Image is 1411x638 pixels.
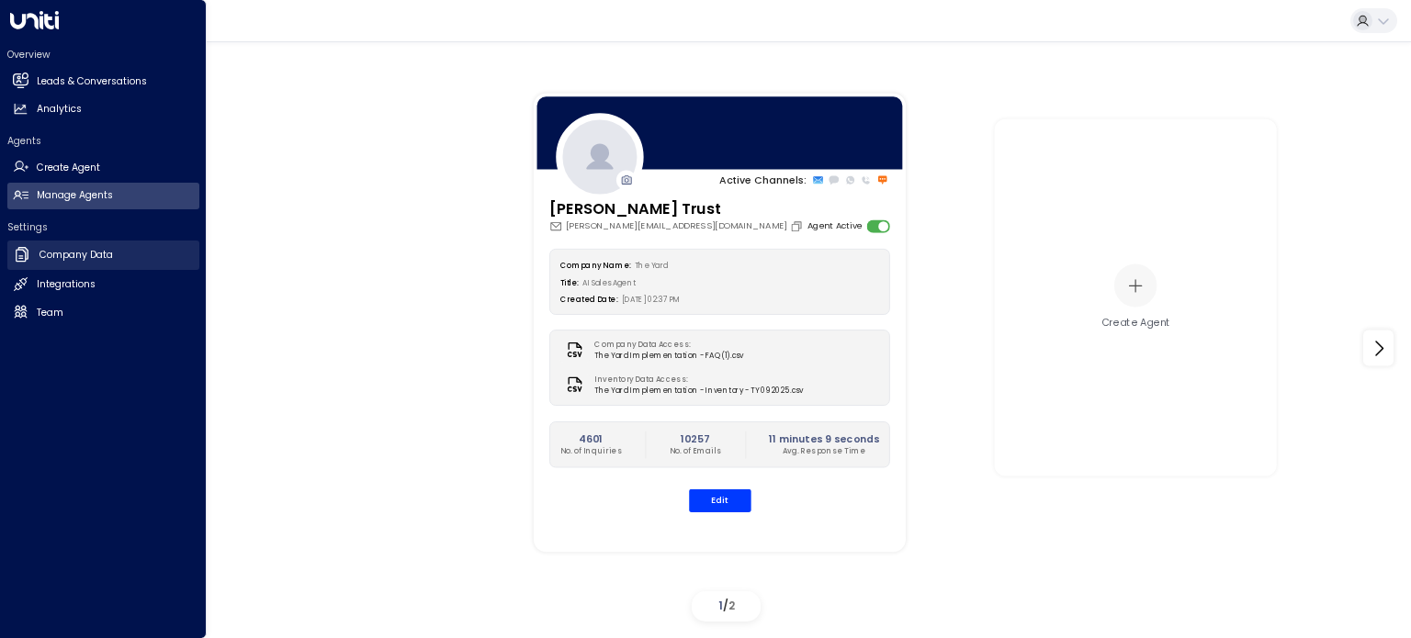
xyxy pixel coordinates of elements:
span: The Yard [634,260,668,270]
p: Active Channels: [719,173,807,187]
h2: Overview [7,48,199,62]
div: Create Agent [1101,316,1170,330]
a: Team [7,299,199,326]
h2: 4601 [559,431,622,446]
label: Title: [559,277,579,287]
span: 2 [728,598,735,613]
div: [PERSON_NAME][EMAIL_ADDRESS][DOMAIN_NAME] [548,219,806,232]
span: The Yard Implementation - Inventory - TY 092025.csv [594,386,803,397]
h2: Settings [7,220,199,234]
a: Leads & Conversations [7,68,199,95]
button: Edit [688,489,751,512]
button: Copy [790,219,807,232]
a: Analytics [7,96,199,123]
div: / [692,591,761,621]
h2: Analytics [37,102,82,117]
label: Company Data Access: [594,340,737,351]
h2: Leads & Conversations [37,74,147,89]
a: Company Data [7,241,199,270]
h2: 10257 [669,431,721,446]
span: The Yard Implementation - FAQ (1).csv [594,351,743,362]
span: AI Sales Agent [582,277,637,287]
label: Created Date: [559,295,617,305]
label: Company Name: [559,260,630,270]
label: Agent Active [807,219,862,232]
h3: [PERSON_NAME] Trust [548,197,806,219]
h2: Team [37,306,63,320]
label: Inventory Data Access: [594,375,796,386]
h2: 11 minutes 9 seconds [768,431,879,446]
span: [DATE] 02:37 PM [621,295,681,305]
h2: Create Agent [37,161,100,175]
h2: Agents [7,134,199,148]
h2: Manage Agents [37,188,113,203]
h2: Company Data [40,248,113,263]
span: 1 [718,598,723,613]
a: Integrations [7,272,199,298]
p: No. of Inquiries [559,446,622,457]
a: Manage Agents [7,183,199,209]
a: Create Agent [7,154,199,181]
p: Avg. Response Time [768,446,879,457]
p: No. of Emails [669,446,721,457]
h2: Integrations [37,277,96,292]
